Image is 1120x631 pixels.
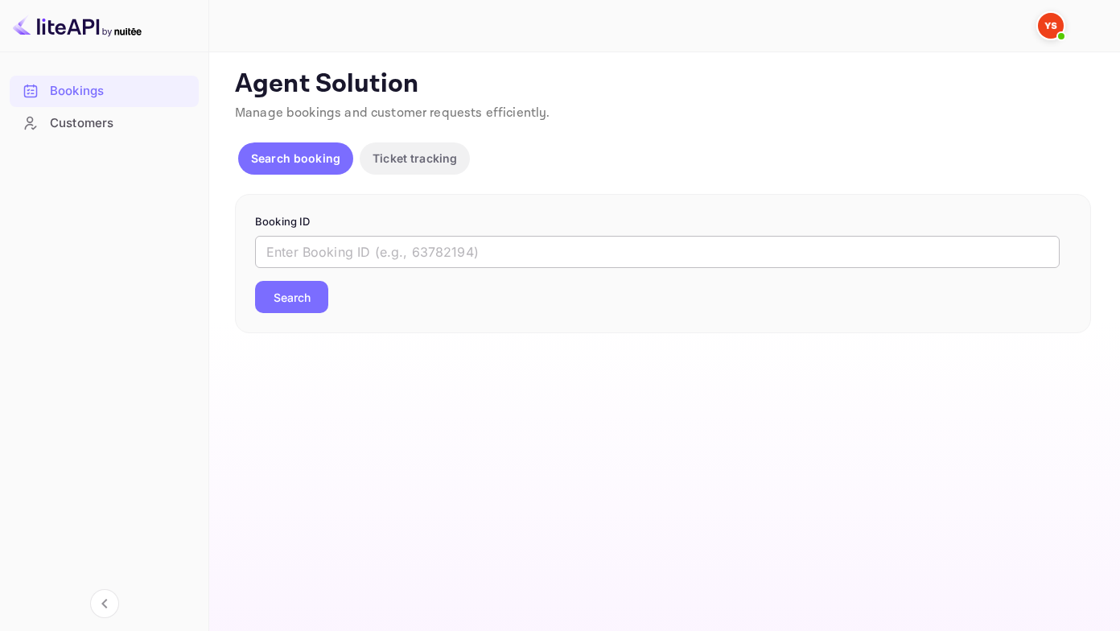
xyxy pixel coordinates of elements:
span: Manage bookings and customer requests efficiently. [235,105,550,122]
button: Search [255,281,328,313]
div: Bookings [50,82,191,101]
p: Search booking [251,150,340,167]
a: Bookings [10,76,199,105]
div: Customers [10,108,199,139]
div: Customers [50,114,191,133]
p: Agent Solution [235,68,1091,101]
input: Enter Booking ID (e.g., 63782194) [255,236,1060,268]
button: Collapse navigation [90,589,119,618]
a: Customers [10,108,199,138]
img: Yandex Support [1038,13,1064,39]
p: Booking ID [255,214,1071,230]
div: Bookings [10,76,199,107]
p: Ticket tracking [373,150,457,167]
img: LiteAPI logo [13,13,142,39]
